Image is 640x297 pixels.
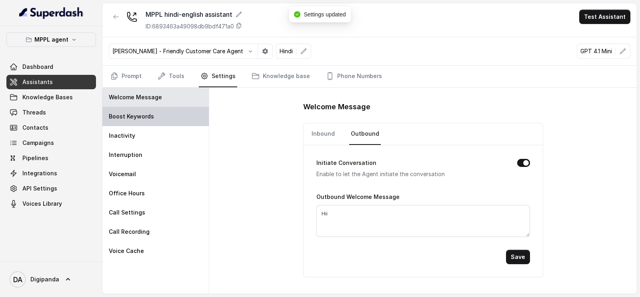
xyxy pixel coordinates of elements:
span: Knowledge Bases [22,93,73,101]
h1: Welcome Message [303,100,543,113]
a: Assistants [6,75,96,89]
a: Contacts [6,120,96,135]
span: Assistants [22,78,53,86]
p: Voice Cache [109,247,144,255]
span: Dashboard [22,63,53,71]
p: Hindi [280,47,293,55]
p: Inactivity [109,132,135,140]
p: MPPL agent [34,35,68,44]
img: light.svg [19,6,84,19]
nav: Tabs [109,66,630,87]
label: Outbound Welcome Message [316,193,400,200]
p: Office Hours [109,189,145,197]
p: Call Recording [109,228,150,236]
a: Knowledge Bases [6,90,96,104]
p: GPT 4.1 Mini [580,47,612,55]
nav: Tabs [310,123,536,145]
p: Voicemail [109,170,136,178]
span: check-circle [294,11,300,18]
textarea: Hii [316,205,530,237]
span: Digipanda [30,275,59,283]
a: Inbound [310,123,336,145]
span: Campaigns [22,139,54,147]
button: MPPL agent [6,32,96,47]
button: Test Assistant [579,10,630,24]
p: ID: 6893463a49098db9bdf471a0 [146,22,234,30]
a: Phone Numbers [324,66,384,87]
button: Save [506,250,530,264]
p: Boost Keywords [109,112,154,120]
a: Pipelines [6,151,96,165]
p: Interruption [109,151,142,159]
span: Pipelines [22,154,48,162]
span: API Settings [22,185,57,193]
div: MPPL hindi-english assistant [146,10,242,19]
a: API Settings [6,181,96,196]
a: Threads [6,105,96,120]
span: Threads [22,108,46,116]
a: Voices Library [6,197,96,211]
a: Outbound [349,123,381,145]
a: Settings [199,66,237,87]
p: Call Settings [109,209,145,217]
a: Integrations [6,166,96,181]
a: Knowledge base [250,66,312,87]
a: Digipanda [6,268,96,291]
p: Enable to let the Agent initiate the conversation [316,169,504,179]
p: [PERSON_NAME] - Friendly Customer Care Agent [112,47,243,55]
span: Voices Library [22,200,62,208]
span: Integrations [22,169,57,177]
label: Initiate Conversation [316,158,376,168]
span: Settings updated [304,11,346,18]
span: Contacts [22,124,48,132]
a: Tools [156,66,186,87]
a: Campaigns [6,136,96,150]
text: DA [13,275,22,284]
a: Prompt [109,66,143,87]
a: Dashboard [6,60,96,74]
p: Welcome Message [109,93,162,101]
